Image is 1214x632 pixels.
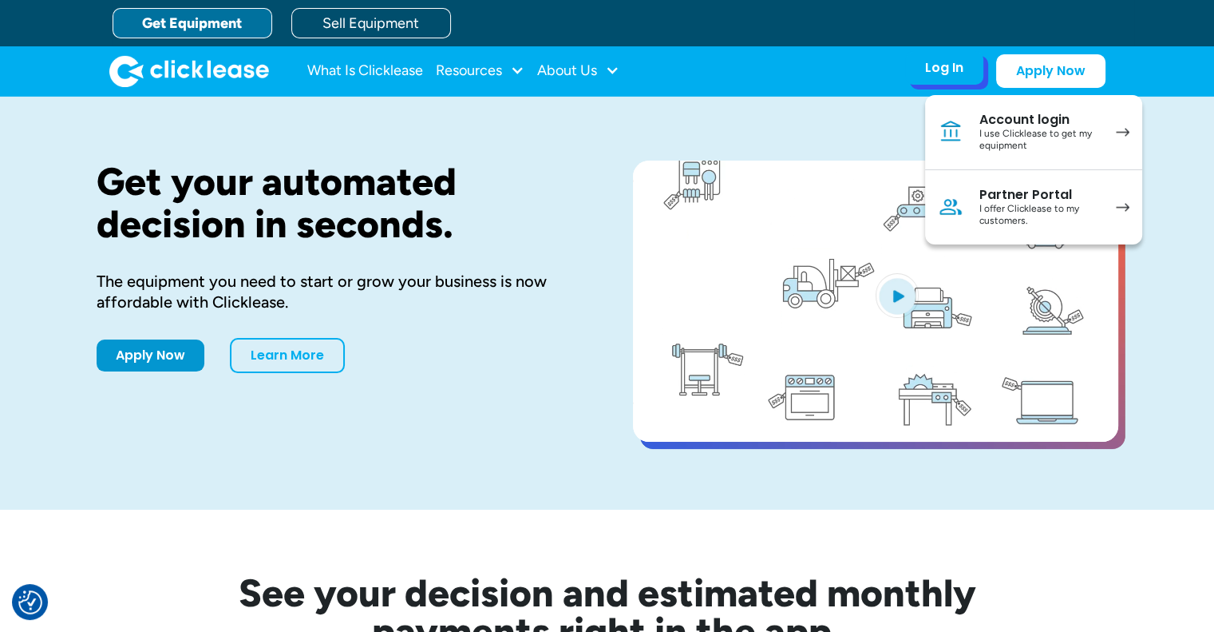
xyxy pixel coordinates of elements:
div: Resources [436,55,524,87]
div: Log In [925,60,963,76]
div: I offer Clicklease to my customers. [979,203,1100,228]
a: What Is Clicklease [307,55,423,87]
h1: Get your automated decision in seconds. [97,161,582,245]
div: Partner Portal [979,187,1100,203]
img: Revisit consent button [18,590,42,614]
a: Account loginI use Clicklease to get my equipment [925,95,1142,170]
a: open lightbox [633,161,1118,442]
img: Bank icon [938,119,963,145]
a: Learn More [230,338,345,373]
a: Apply Now [996,54,1105,88]
img: Blue play button logo on a light blue circular background [876,273,919,318]
div: About Us [537,55,619,87]
img: Clicklease logo [109,55,269,87]
a: Partner PortalI offer Clicklease to my customers. [925,170,1142,244]
a: Apply Now [97,340,204,372]
div: Account login [979,112,1100,128]
img: arrow [1116,203,1129,212]
div: The equipment you need to start or grow your business is now affordable with Clicklease. [97,271,582,312]
a: Get Equipment [113,8,272,38]
a: Sell Equipment [291,8,451,38]
img: arrow [1116,128,1129,137]
button: Consent Preferences [18,590,42,614]
a: home [109,55,269,87]
img: Person icon [938,194,963,220]
div: I use Clicklease to get my equipment [979,128,1100,153]
nav: Log In [925,95,1142,244]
